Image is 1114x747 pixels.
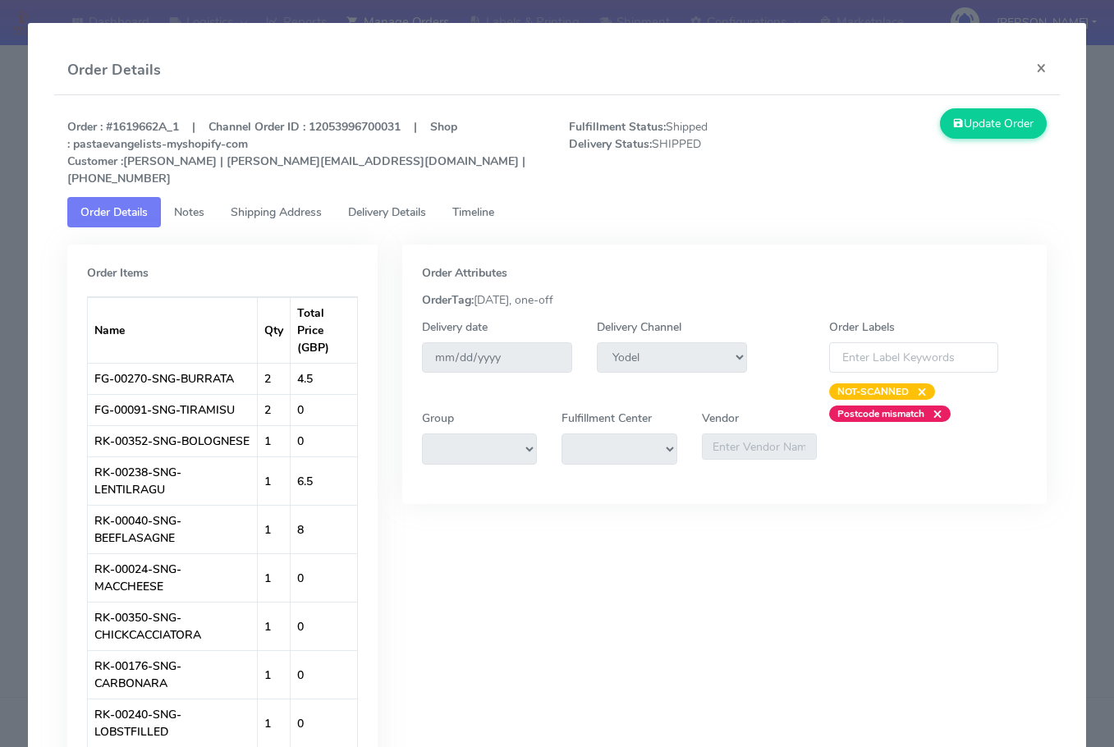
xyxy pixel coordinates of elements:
[258,553,291,602] td: 1
[291,699,357,747] td: 0
[291,425,357,456] td: 0
[940,108,1047,139] button: Update Order
[88,650,258,699] td: RK-00176-SNG-CARBONARA
[67,119,525,186] strong: Order : #1619662A_1 | Channel Order ID : 12053996700031 | Shop : pastaevangelists-myshopify-com [...
[291,602,357,650] td: 0
[569,136,652,152] strong: Delivery Status:
[174,204,204,220] span: Notes
[562,410,652,427] label: Fulfillment Center
[88,425,258,456] td: RK-00352-SNG-BOLOGNESE
[88,505,258,553] td: RK-00040-SNG-BEEFLASAGNE
[88,394,258,425] td: FG-00091-SNG-TIRAMISU
[291,650,357,699] td: 0
[702,433,817,460] input: Enter Vendor Name
[87,265,149,281] strong: Order Items
[88,602,258,650] td: RK-00350-SNG-CHICKCACCIATORA
[569,119,666,135] strong: Fulfillment Status:
[557,118,808,187] span: Shipped SHIPPED
[258,505,291,553] td: 1
[829,342,998,373] input: Enter Label Keywords
[291,553,357,602] td: 0
[67,197,1047,227] ul: Tabs
[88,456,258,505] td: RK-00238-SNG-LENTILRAGU
[829,319,895,336] label: Order Labels
[422,292,474,308] strong: OrderTag:
[88,699,258,747] td: RK-00240-SNG-LOBSTFILLED
[88,363,258,394] td: FG-00270-SNG-BURRATA
[258,363,291,394] td: 2
[1023,46,1060,89] button: Close
[837,385,909,398] strong: NOT-SCANNED
[258,394,291,425] td: 2
[410,291,1039,309] div: [DATE], one-off
[702,410,739,427] label: Vendor
[258,297,291,363] th: Qty
[231,204,322,220] span: Shipping Address
[67,59,161,81] h4: Order Details
[291,297,357,363] th: Total Price (GBP)
[924,406,942,422] span: ×
[291,505,357,553] td: 8
[422,319,488,336] label: Delivery date
[88,553,258,602] td: RK-00024-SNG-MACCHEESE
[291,363,357,394] td: 4.5
[909,383,927,400] span: ×
[258,650,291,699] td: 1
[67,154,123,169] strong: Customer :
[291,394,357,425] td: 0
[88,297,258,363] th: Name
[258,456,291,505] td: 1
[291,456,357,505] td: 6.5
[837,407,924,420] strong: Postcode mismatch
[258,425,291,456] td: 1
[80,204,148,220] span: Order Details
[452,204,494,220] span: Timeline
[258,699,291,747] td: 1
[422,410,454,427] label: Group
[597,319,681,336] label: Delivery Channel
[348,204,426,220] span: Delivery Details
[258,602,291,650] td: 1
[422,265,507,281] strong: Order Attributes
